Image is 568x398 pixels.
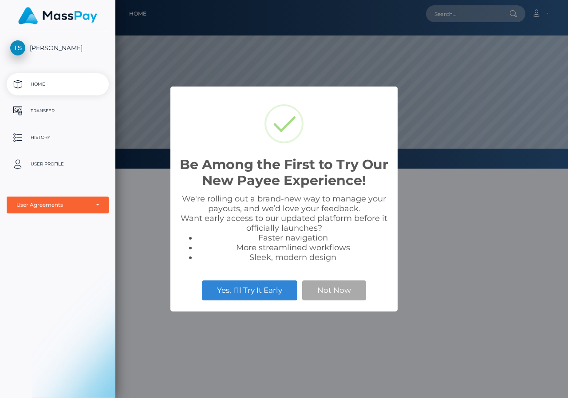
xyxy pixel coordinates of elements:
[202,280,297,300] button: Yes, I’ll Try It Early
[302,280,366,300] button: Not Now
[179,194,389,262] div: We're rolling out a brand-new way to manage your payouts, and we’d love your feedback. Want early...
[197,252,389,262] li: Sleek, modern design
[7,44,109,52] span: [PERSON_NAME]
[10,104,105,118] p: Transfer
[179,157,389,189] h2: Be Among the First to Try Our New Payee Experience!
[197,233,389,243] li: Faster navigation
[197,243,389,252] li: More streamlined workflows
[10,158,105,171] p: User Profile
[18,7,97,24] img: MassPay
[7,197,109,213] button: User Agreements
[10,78,105,91] p: Home
[16,201,89,209] div: User Agreements
[10,131,105,144] p: History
